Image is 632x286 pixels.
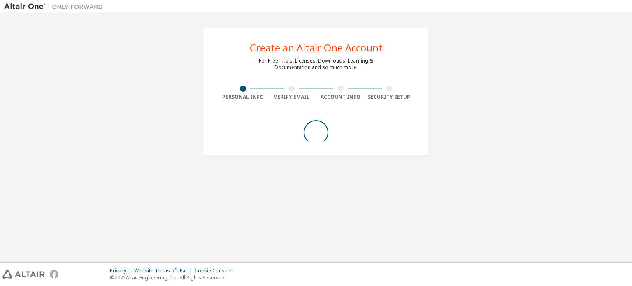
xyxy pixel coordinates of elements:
img: facebook.svg [50,270,58,279]
div: Cookie Consent [195,267,237,274]
div: Privacy [110,267,134,274]
img: altair_logo.svg [2,270,45,279]
div: Security Setup [365,94,414,100]
div: Account Info [316,94,365,100]
p: © 2025 Altair Engineering, Inc. All Rights Reserved. [110,274,237,281]
div: For Free Trials, Licenses, Downloads, Learning & Documentation and so much more. [259,58,373,71]
div: Create an Altair One Account [250,43,383,53]
img: Altair One [4,2,107,11]
div: Personal Info [218,94,267,100]
div: Verify Email [267,94,316,100]
div: Website Terms of Use [134,267,195,274]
